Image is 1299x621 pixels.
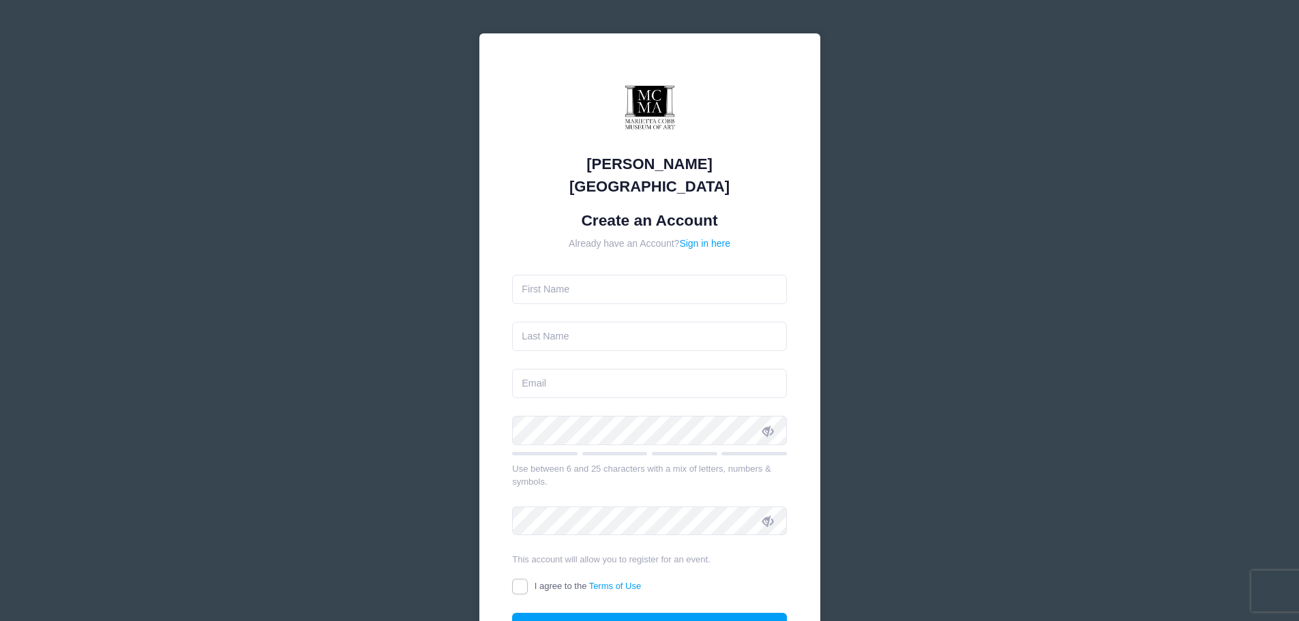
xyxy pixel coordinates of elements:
div: Already have an Account? [512,237,787,251]
a: Terms of Use [589,581,642,591]
div: [PERSON_NAME][GEOGRAPHIC_DATA] [512,153,787,198]
input: I agree to theTerms of Use [512,579,528,594]
input: Last Name [512,322,787,351]
span: I agree to the [535,581,641,591]
h1: Create an Account [512,211,787,230]
input: First Name [512,275,787,304]
div: This account will allow you to register for an event. [512,553,787,566]
div: Use between 6 and 25 characters with a mix of letters, numbers & symbols. [512,462,787,489]
input: Email [512,369,787,398]
a: Sign in here [679,238,730,249]
img: Marietta Cobb Museum of Art [609,67,691,149]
